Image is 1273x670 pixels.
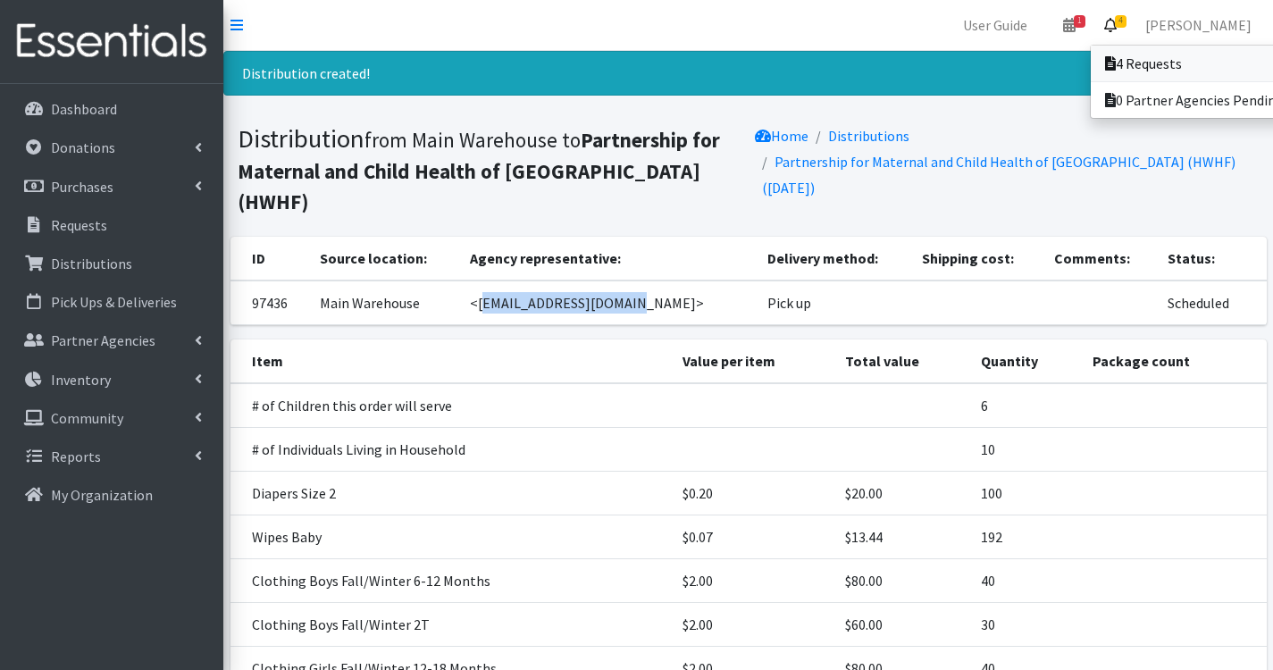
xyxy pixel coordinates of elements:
p: Partner Agencies [51,331,155,349]
th: Delivery method: [757,237,911,281]
a: User Guide [949,7,1042,43]
a: 4 [1090,7,1131,43]
th: ID [230,237,310,281]
a: Community [7,400,216,436]
td: Wipes Baby [230,515,673,558]
p: Distributions [51,255,132,272]
p: Inventory [51,371,111,389]
td: 97436 [230,281,310,325]
td: Diapers Size 2 [230,471,673,515]
td: $2.00 [672,558,834,602]
td: # of Individuals Living in Household [230,427,673,471]
img: HumanEssentials [7,12,216,71]
th: Agency representative: [459,237,757,281]
p: Dashboard [51,100,117,118]
a: Requests [7,207,216,243]
td: Clothing Boys Fall/Winter 6-12 Months [230,558,673,602]
th: Source location: [309,237,459,281]
td: # of Children this order will serve [230,383,673,428]
td: Clothing Boys Fall/Winter 2T [230,602,673,646]
a: Distributions [7,246,216,281]
a: Purchases [7,169,216,205]
p: Requests [51,216,107,234]
td: 192 [970,515,1082,558]
td: $80.00 [834,558,970,602]
p: Purchases [51,178,113,196]
a: Partnership for Maternal and Child Health of [GEOGRAPHIC_DATA] (HWHF) ([DATE]) [762,153,1235,197]
td: Pick up [757,281,911,325]
a: Home [755,127,808,145]
div: Distribution created! [223,51,1273,96]
th: Package count [1082,339,1266,383]
td: $60.00 [834,602,970,646]
th: Quantity [970,339,1082,383]
td: $2.00 [672,602,834,646]
td: $0.07 [672,515,834,558]
p: Donations [51,138,115,156]
td: 6 [970,383,1082,428]
a: Distributions [828,127,909,145]
p: Pick Ups & Deliveries [51,293,177,311]
a: [PERSON_NAME] [1131,7,1266,43]
th: Item [230,339,673,383]
h1: Distribution [238,123,742,216]
th: Comments: [1043,237,1157,281]
td: <[EMAIL_ADDRESS][DOMAIN_NAME]> [459,281,757,325]
td: Main Warehouse [309,281,459,325]
td: 30 [970,602,1082,646]
a: Pick Ups & Deliveries [7,284,216,320]
small: from Main Warehouse to [238,127,720,214]
a: 1 [1049,7,1090,43]
a: Reports [7,439,216,474]
span: 4 [1115,15,1126,28]
a: Donations [7,130,216,165]
a: Partner Agencies [7,322,216,358]
td: $20.00 [834,471,970,515]
td: 40 [970,558,1082,602]
span: 1 [1074,15,1085,28]
a: Inventory [7,362,216,398]
td: 100 [970,471,1082,515]
td: Scheduled [1157,281,1266,325]
b: Partnership for Maternal and Child Health of [GEOGRAPHIC_DATA] (HWHF) [238,127,720,214]
a: My Organization [7,477,216,513]
th: Value per item [672,339,834,383]
th: Shipping cost: [911,237,1043,281]
p: Community [51,409,123,427]
th: Status: [1157,237,1266,281]
p: Reports [51,448,101,465]
a: Dashboard [7,91,216,127]
th: Total value [834,339,970,383]
td: 10 [970,427,1082,471]
td: $13.44 [834,515,970,558]
td: $0.20 [672,471,834,515]
p: My Organization [51,486,153,504]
